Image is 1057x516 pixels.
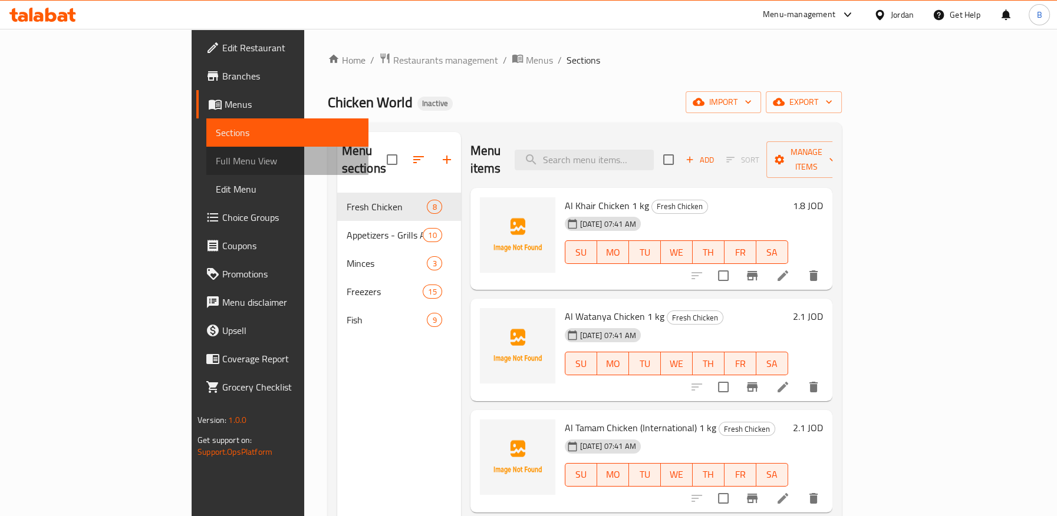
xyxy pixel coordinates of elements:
input: search [515,150,654,170]
span: Branches [222,69,358,83]
li: / [503,53,507,67]
span: Al Khair Chicken 1 kg [565,197,649,214]
div: Appetizers - Grills And Trips Supplies10 [337,221,461,249]
div: Freezers15 [337,277,461,306]
h6: 1.8 JOD [793,197,823,214]
span: SA [761,355,783,372]
button: WE [661,463,693,487]
span: 10 [423,230,441,241]
nav: Menu sections [337,188,461,339]
span: Fresh Chicken [652,200,707,213]
span: Fish [347,313,427,327]
nav: breadcrumb [328,52,842,68]
span: [DATE] 07:41 AM [575,219,641,230]
div: Fresh Chicken [651,200,708,214]
button: import [686,91,761,113]
a: Upsell [196,316,368,345]
button: SU [565,240,597,264]
span: TU [634,466,656,483]
a: Coupons [196,231,368,260]
div: items [427,313,442,327]
span: Select section first [719,151,766,169]
span: Manage items [776,145,836,174]
span: 15 [423,286,441,297]
span: B [1036,8,1042,21]
span: Edit Menu [216,182,358,196]
button: MO [597,240,629,264]
button: delete [799,262,828,290]
span: FR [729,466,752,483]
span: TU [634,244,656,261]
span: Al Tamam Chicken (International) 1 kg [565,419,716,436]
span: Al Watanya Chicken 1 kg [565,307,664,325]
span: Chicken World [328,89,413,115]
button: SA [756,240,788,264]
button: Add [681,151,719,169]
div: Fish9 [337,306,461,334]
span: Fresh Chicken [347,200,427,214]
span: Fresh Chicken [667,311,723,325]
button: delete [799,373,828,401]
a: Coverage Report [196,345,368,373]
span: Select to update [711,375,736,399]
button: FR [725,352,756,375]
span: Sections [567,53,600,67]
button: Branch-specific-item [738,484,766,512]
span: Minces [347,256,427,270]
div: Inactive [417,97,453,111]
div: items [423,285,442,299]
span: Get support on: [197,432,252,448]
span: WE [666,466,688,483]
button: Branch-specific-item [738,262,766,290]
span: TH [697,355,720,372]
button: TU [629,240,661,264]
span: 9 [427,315,441,326]
h2: Menu items [470,142,501,177]
button: TH [693,463,725,487]
a: Edit menu item [776,491,790,505]
div: items [423,228,442,242]
button: delete [799,484,828,512]
button: MO [597,352,629,375]
span: Add item [681,151,719,169]
img: Al Khair Chicken 1 kg [480,197,555,273]
a: Promotions [196,260,368,288]
button: SA [756,463,788,487]
span: TH [697,244,720,261]
a: Grocery Checklist [196,373,368,401]
li: / [558,53,562,67]
div: Fresh Chicken8 [337,193,461,221]
button: Manage items [766,141,845,178]
h6: 2.1 JOD [793,419,823,436]
span: Menu disclaimer [222,295,358,309]
a: Edit menu item [776,380,790,394]
span: 3 [427,258,441,269]
button: WE [661,352,693,375]
span: Full Menu View [216,154,358,168]
div: items [427,200,442,214]
a: Edit menu item [776,269,790,283]
button: SU [565,352,597,375]
a: Sections [206,118,368,147]
span: WE [666,244,688,261]
span: Freezers [347,285,423,299]
span: SA [761,244,783,261]
div: items [427,256,442,270]
span: TH [697,466,720,483]
a: Edit Restaurant [196,34,368,62]
button: FR [725,240,756,264]
span: 8 [427,201,441,213]
span: MO [602,244,624,261]
span: Coverage Report [222,352,358,366]
span: 1.0.0 [228,412,246,428]
a: Support.OpsPlatform [197,444,272,459]
span: Menus [526,53,553,67]
button: TH [693,352,725,375]
span: Menus [225,97,358,111]
span: Fresh Chicken [719,422,775,436]
span: SA [761,466,783,483]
